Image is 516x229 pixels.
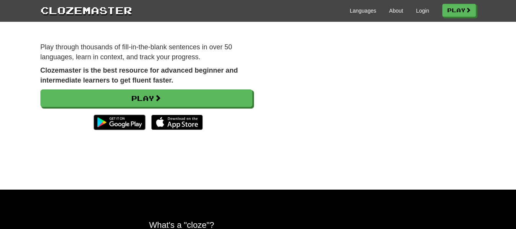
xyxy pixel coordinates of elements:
img: Get it on Google Play [90,111,149,134]
a: Languages [350,7,376,15]
a: Play [40,89,252,107]
a: Play [442,4,476,17]
a: About [389,7,403,15]
img: Download_on_the_App_Store_Badge_US-UK_135x40-25178aeef6eb6b83b96f5f2d004eda3bffbb37122de64afbaef7... [151,115,203,130]
strong: Clozemaster is the best resource for advanced beginner and intermediate learners to get fluent fa... [40,67,238,84]
a: Login [416,7,429,15]
p: Play through thousands of fill-in-the-blank sentences in over 50 languages, learn in context, and... [40,42,252,62]
a: Clozemaster [40,3,132,17]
